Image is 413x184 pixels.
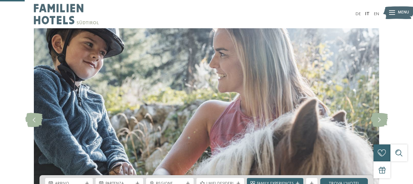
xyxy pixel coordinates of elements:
[365,12,370,16] a: IT
[356,12,361,16] a: DE
[398,10,409,16] span: Menu
[374,12,379,16] a: EN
